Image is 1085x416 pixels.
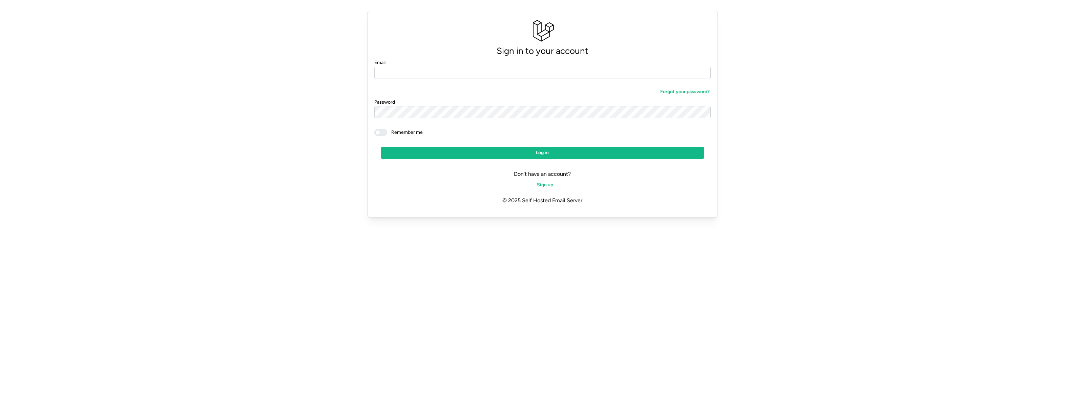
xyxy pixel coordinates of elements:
a: Forgot your password? [654,86,711,98]
label: Email [374,59,385,66]
a: Sign up [530,179,554,191]
button: Log in [381,147,704,159]
span: Remember me [387,129,423,136]
span: Log in [536,147,549,159]
p: © 2025 Self Hosted Email Server [374,191,711,210]
p: Don't have an account? [374,170,711,179]
span: Sign up [537,179,553,191]
label: Password [374,99,395,106]
p: Sign in to your account [374,44,711,58]
span: Forgot your password? [660,86,710,98]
